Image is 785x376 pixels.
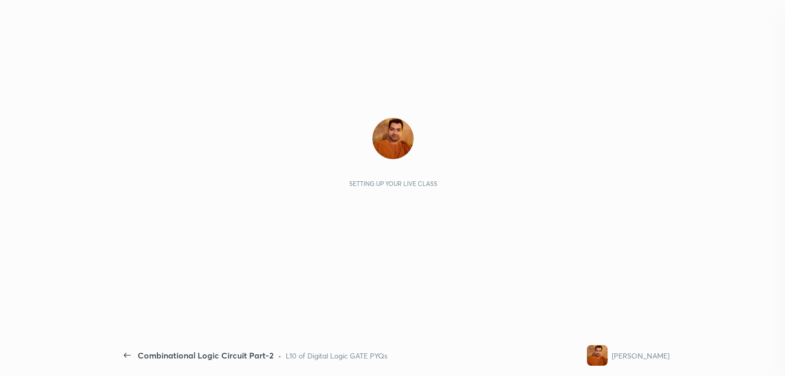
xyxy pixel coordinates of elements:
img: 5786bad726924fb0bb2bae2edf64aade.jpg [372,118,414,159]
div: • [278,350,282,361]
div: Combinational Logic Circuit Part-2 [138,349,274,362]
div: Setting up your live class [349,180,437,187]
img: 5786bad726924fb0bb2bae2edf64aade.jpg [587,345,608,366]
div: L10 of Digital Logic GATE PYQs [286,350,387,361]
div: [PERSON_NAME] [612,350,669,361]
